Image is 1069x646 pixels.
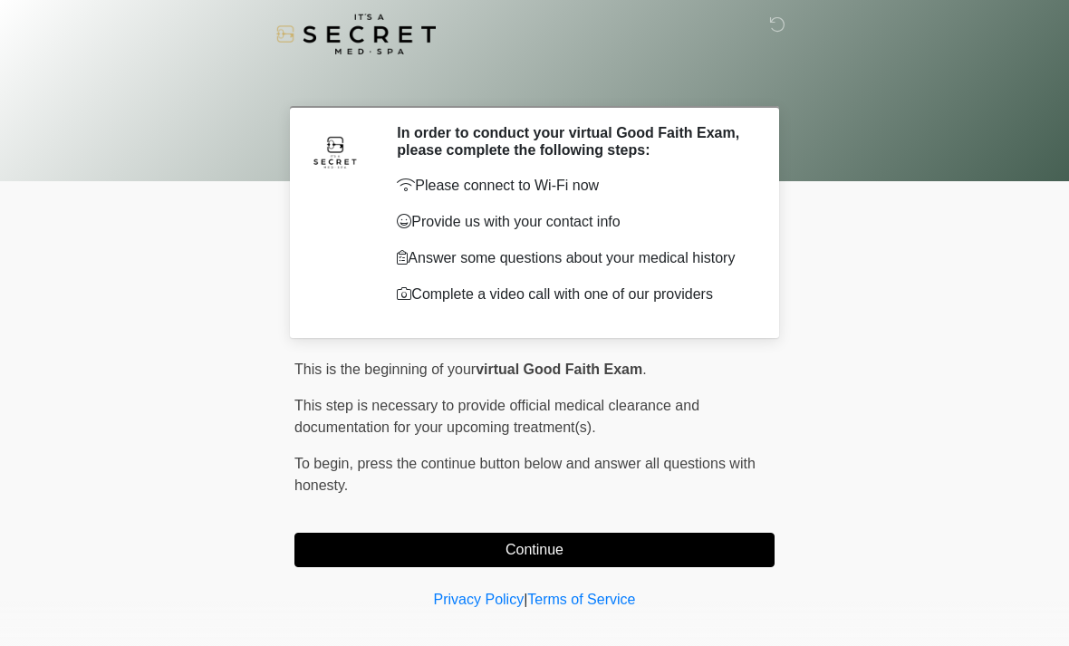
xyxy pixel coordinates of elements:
span: . [642,362,646,377]
a: Terms of Service [527,592,635,607]
strong: virtual Good Faith Exam [476,362,642,377]
span: This step is necessary to provide official medical clearance and documentation for your upcoming ... [294,398,699,435]
img: It's A Secret Med Spa Logo [276,14,436,54]
a: Privacy Policy [434,592,525,607]
p: Provide us with your contact info [397,211,747,233]
a: | [524,592,527,607]
button: Continue [294,533,775,567]
p: Complete a video call with one of our providers [397,284,747,305]
span: press the continue button below and answer all questions with honesty. [294,456,756,493]
h2: In order to conduct your virtual Good Faith Exam, please complete the following steps: [397,124,747,159]
img: Agent Avatar [308,124,362,178]
span: This is the beginning of your [294,362,476,377]
span: To begin, [294,456,357,471]
p: Answer some questions about your medical history [397,247,747,269]
h1: ‎ ‎ [281,65,788,99]
p: Please connect to Wi-Fi now [397,175,747,197]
